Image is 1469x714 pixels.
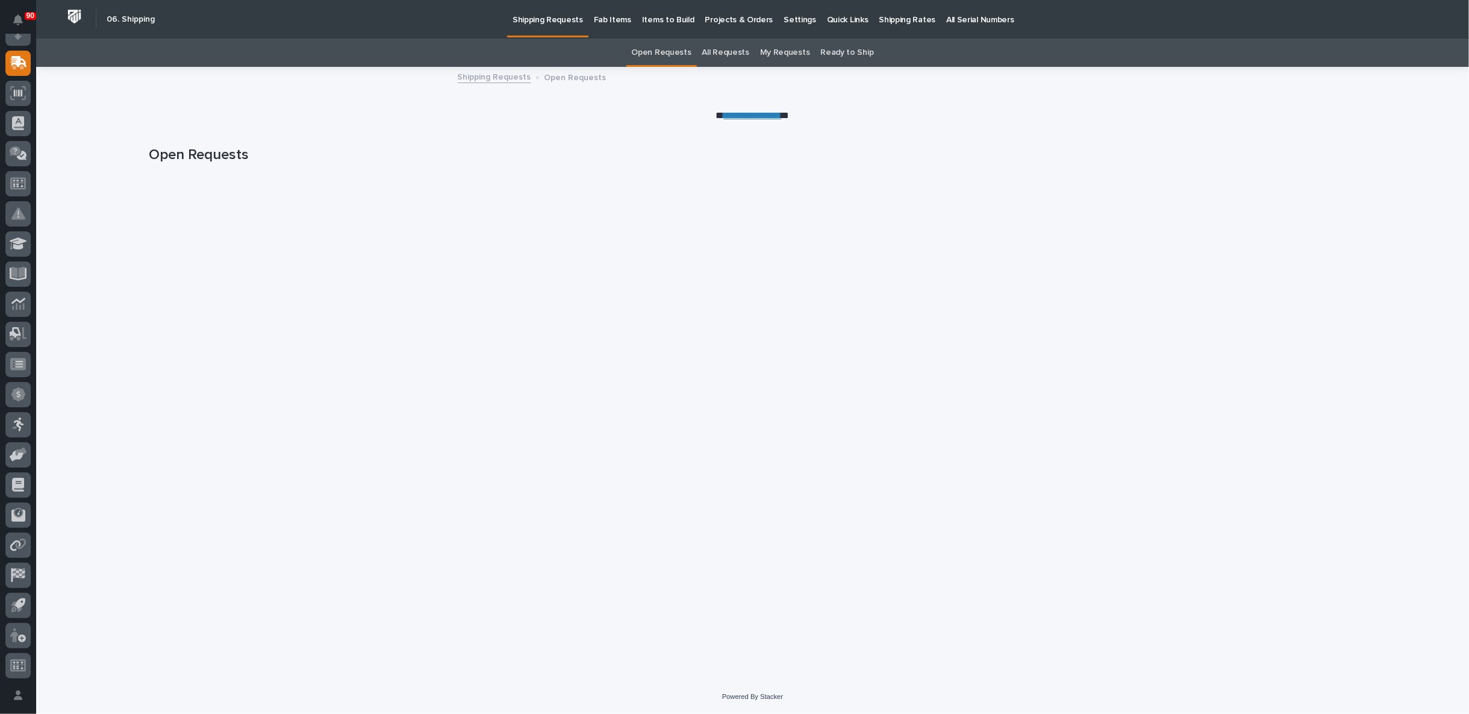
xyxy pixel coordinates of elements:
a: My Requests [760,39,810,67]
p: 90 [27,11,34,20]
a: All Requests [702,39,749,67]
div: Notifications90 [15,14,31,34]
a: Powered By Stacker [722,693,783,700]
button: Notifications [5,7,31,33]
a: Shipping Requests [458,69,531,83]
a: Ready to Ship [820,39,873,67]
p: Open Requests [544,70,607,83]
a: Open Requests [632,39,691,67]
h1: Open Requests [149,146,1356,164]
img: Workspace Logo [63,5,86,28]
h2: 06. Shipping [107,14,155,25]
